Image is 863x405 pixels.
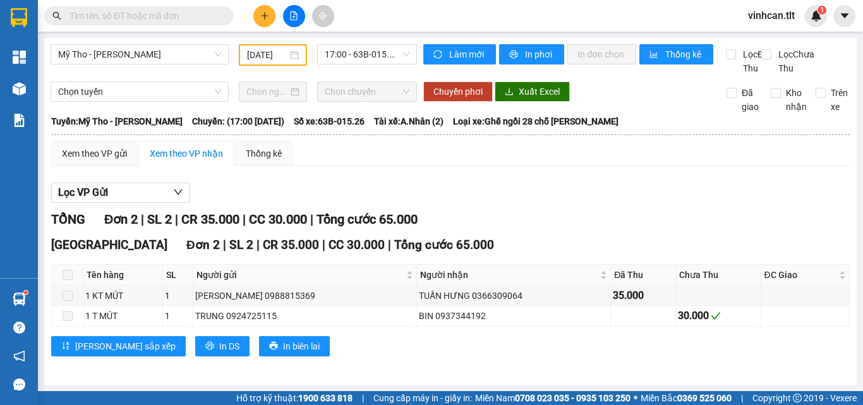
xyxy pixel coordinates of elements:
sup: 1 [24,291,28,294]
button: sort-ascending[PERSON_NAME] sắp xếp [51,336,186,356]
span: Chọn chuyến [325,82,409,101]
input: Chọn ngày [246,85,288,99]
span: CR 35.000 [181,212,239,227]
strong: 1900 633 818 [298,393,353,403]
div: Xem theo VP nhận [150,147,223,160]
span: down [173,187,183,197]
span: question-circle [13,322,25,334]
span: Số xe: 63B-015.26 [294,114,365,128]
span: caret-down [839,10,850,21]
span: plus [260,11,269,20]
button: Chuyển phơi [423,82,493,102]
input: 07/09/2022 [247,48,287,62]
span: In DS [219,339,239,353]
span: SL 2 [147,212,172,227]
div: [PERSON_NAME] 0988815369 [195,289,414,303]
span: Làm mới [449,47,486,61]
span: | [256,238,260,252]
span: Đơn 2 [186,238,220,252]
span: | [322,238,325,252]
span: Miền Bắc [641,391,732,405]
span: | [175,212,178,227]
div: TUẤN HƯNG 0366309064 [419,289,608,303]
span: Lọc Đã Thu [738,47,771,75]
button: printerIn phơi [499,44,564,64]
span: CR 35.000 [263,238,319,252]
span: In biên lai [283,339,320,353]
span: Tổng cước 65.000 [394,238,494,252]
span: sort-ascending [61,341,70,351]
div: Thống kê [246,147,282,160]
button: printerIn DS [195,336,250,356]
span: | [141,212,144,227]
span: sync [433,50,444,60]
span: bar-chart [649,50,660,60]
span: Loại xe: Ghế ngồi 28 chỗ [PERSON_NAME] [453,114,619,128]
button: caret-down [833,5,855,27]
span: Người gửi [196,268,404,282]
button: bar-chartThống kê [639,44,713,64]
th: Chưa Thu [676,265,761,286]
div: 1 [165,309,191,323]
img: warehouse-icon [13,82,26,95]
img: dashboard-icon [13,51,26,64]
span: notification [13,350,25,362]
span: CC 30.000 [249,212,307,227]
span: Cung cấp máy in - giấy in: [373,391,472,405]
span: download [505,87,514,97]
button: file-add [283,5,305,27]
span: 17:00 - 63B-015.26 [325,45,409,64]
span: | [310,212,313,227]
span: Chọn tuyến [58,82,221,101]
span: aim [318,11,327,20]
span: search [52,11,61,20]
span: Xuất Excel [519,85,560,99]
span: Lọc Chưa Thu [773,47,816,75]
div: 1 T MÚT [85,309,160,323]
strong: 0708 023 035 - 0935 103 250 [515,393,631,403]
span: Đã giao [737,86,764,114]
button: aim [312,5,334,27]
span: Trên xe [826,86,853,114]
span: In phơi [525,47,554,61]
span: | [741,391,743,405]
span: | [388,238,391,252]
th: Tên hàng [83,265,163,286]
button: In đơn chọn [567,44,636,64]
span: CC 30.000 [329,238,385,252]
span: | [362,391,364,405]
span: ⚪️ [634,396,637,401]
input: Tìm tên, số ĐT hoặc mã đơn [69,9,219,23]
span: printer [269,341,278,351]
div: TRUNG 0924725115 [195,309,414,323]
div: 30.000 [678,308,759,323]
span: [GEOGRAPHIC_DATA] [51,238,167,252]
span: Mỹ Tho - Hồ Chí Minh [58,45,221,64]
span: Thống kê [665,47,703,61]
img: logo-vxr [11,8,27,27]
div: Xem theo VP gửi [62,147,127,160]
button: plus [253,5,275,27]
span: Người nhận [420,268,598,282]
button: syncLàm mới [423,44,496,64]
img: icon-new-feature [811,10,822,21]
span: message [13,378,25,390]
button: printerIn biên lai [259,336,330,356]
span: Miền Nam [475,391,631,405]
div: 1 KT MÚT [85,289,160,303]
span: Kho nhận [781,86,812,114]
span: printer [509,50,520,60]
img: solution-icon [13,114,26,127]
span: Đơn 2 [104,212,138,227]
span: check [711,311,721,321]
sup: 1 [818,6,826,15]
span: Lọc VP Gửi [58,184,108,200]
span: Chuyến: (17:00 [DATE]) [192,114,284,128]
button: Lọc VP Gửi [51,183,190,203]
span: SL 2 [229,238,253,252]
span: | [223,238,226,252]
span: 1 [819,6,824,15]
span: [PERSON_NAME] sắp xếp [75,339,176,353]
button: downloadXuất Excel [495,82,570,102]
span: | [243,212,246,227]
